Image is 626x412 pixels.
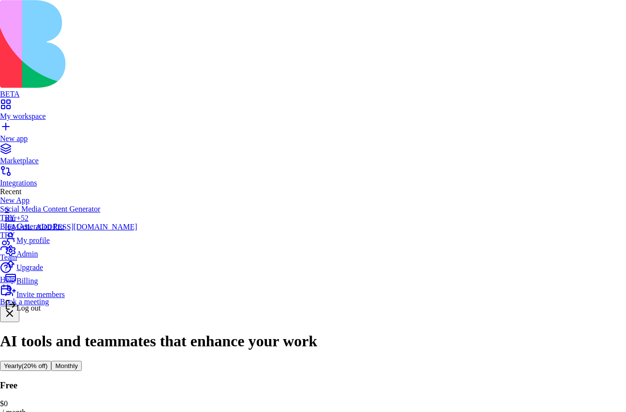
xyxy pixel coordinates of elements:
span: Billing [16,277,38,285]
span: My profile [16,236,50,244]
a: My profile [5,231,137,245]
div: [EMAIL_ADDRESS][DOMAIN_NAME] [5,223,137,231]
span: Invite members [16,290,65,298]
a: Admin [5,245,137,258]
div: shir+52 [5,214,137,223]
a: Sshir+52[EMAIL_ADDRESS][DOMAIN_NAME] [5,205,137,231]
span: Admin [16,250,38,258]
span: Log out [16,304,41,312]
a: Invite members [5,285,137,299]
span: S [5,205,9,213]
span: Upgrade [16,263,43,271]
a: Billing [5,272,137,285]
a: Upgrade [5,258,137,272]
